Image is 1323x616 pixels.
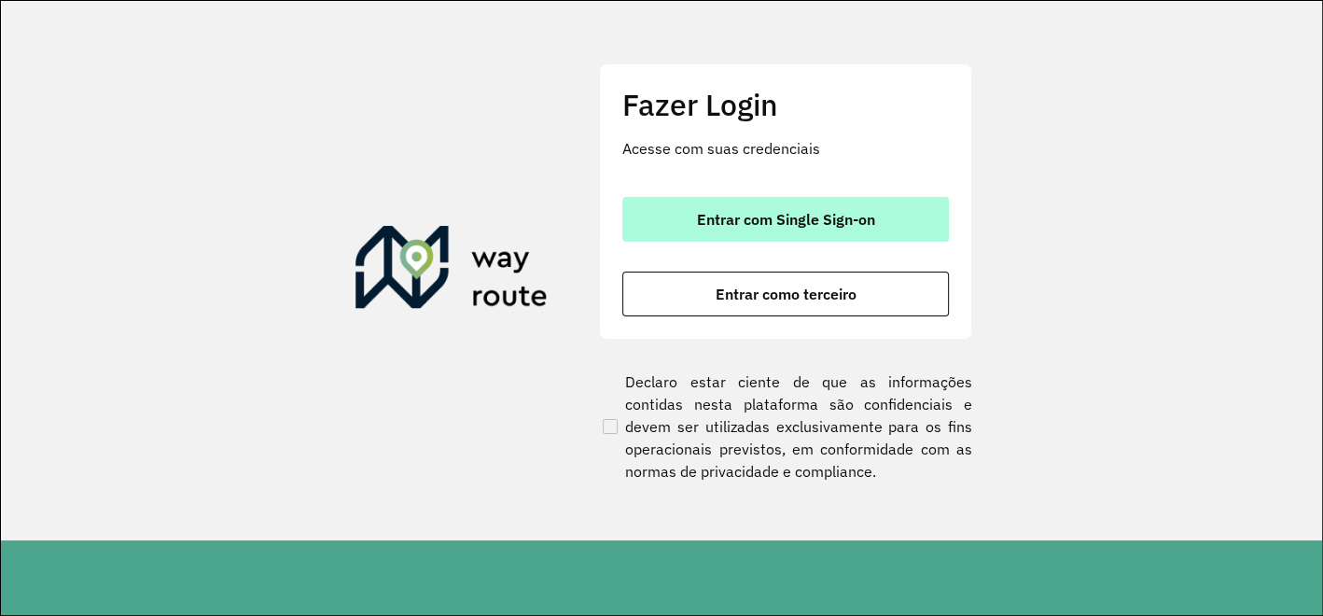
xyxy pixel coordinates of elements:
font: Entrar como terceiro [716,285,856,303]
font: Entrar com Single Sign-on [697,210,875,229]
img: Roteirizador AmbevTech [355,226,548,315]
button: botão [622,197,949,242]
font: Declaro estar ciente de que as informações contidas nesta plataforma são confidenciais e devem se... [625,371,972,483]
button: botão [622,272,949,316]
h2: Fazer Login [622,87,949,122]
p: Acesse com suas credenciais [622,137,949,160]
